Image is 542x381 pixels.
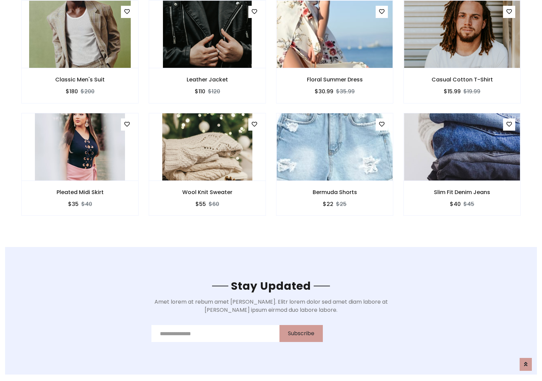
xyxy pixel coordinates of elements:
[68,201,79,207] h6: $35
[149,76,266,83] h6: Leather Jacket
[209,200,219,208] del: $60
[444,88,461,95] h6: $15.99
[276,189,393,195] h6: Bermuda Shorts
[22,76,138,83] h6: Classic Men's Suit
[66,88,78,95] h6: $180
[228,278,314,293] span: Stay Updated
[323,201,333,207] h6: $22
[149,189,266,195] h6: Wool Knit Sweater
[208,88,220,95] del: $120
[279,325,323,342] button: Subscribe
[276,76,393,83] h6: Floral Summer Dress
[151,298,391,314] p: Amet lorem at rebum amet [PERSON_NAME]. Elitr lorem dolor sed amet diam labore at [PERSON_NAME] i...
[336,88,355,95] del: $35.99
[315,88,333,95] h6: $30.99
[81,200,92,208] del: $40
[450,201,461,207] h6: $40
[195,88,205,95] h6: $110
[81,88,95,95] del: $200
[22,189,138,195] h6: Pleated Midi Skirt
[404,189,520,195] h6: Slim Fit Denim Jeans
[463,88,480,95] del: $19.99
[336,200,347,208] del: $25
[463,200,474,208] del: $45
[195,201,206,207] h6: $55
[404,76,520,83] h6: Casual Cotton T-Shirt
